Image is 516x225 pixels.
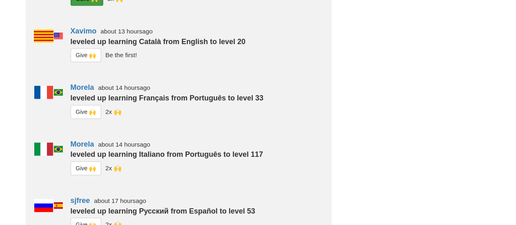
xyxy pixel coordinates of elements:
[105,51,137,58] small: Be the first!
[71,38,246,46] strong: leveled up learning Català from English to level 20
[105,165,121,172] small: CharmingTigress<br />19cupsofcoffee
[71,83,94,91] a: Morela
[71,94,264,102] strong: leveled up learning Français from Português to level 33
[94,197,146,204] small: about 17 hours ago
[71,140,94,148] a: Morela
[98,141,151,148] small: about 14 hours ago
[71,48,102,62] button: Give 🙌
[101,28,153,35] small: about 13 hours ago
[105,108,121,115] small: CharmingTigress<br />19cupsofcoffee
[71,196,90,205] a: sjfree
[71,207,255,215] strong: leveled up learning Русский from Español to level 53
[71,161,102,175] button: Give 🙌
[71,105,102,119] button: Give 🙌
[71,27,97,35] a: Xavimo
[71,150,263,158] strong: leveled up learning Italiano from Português to level 117
[98,84,151,91] small: about 14 hours ago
